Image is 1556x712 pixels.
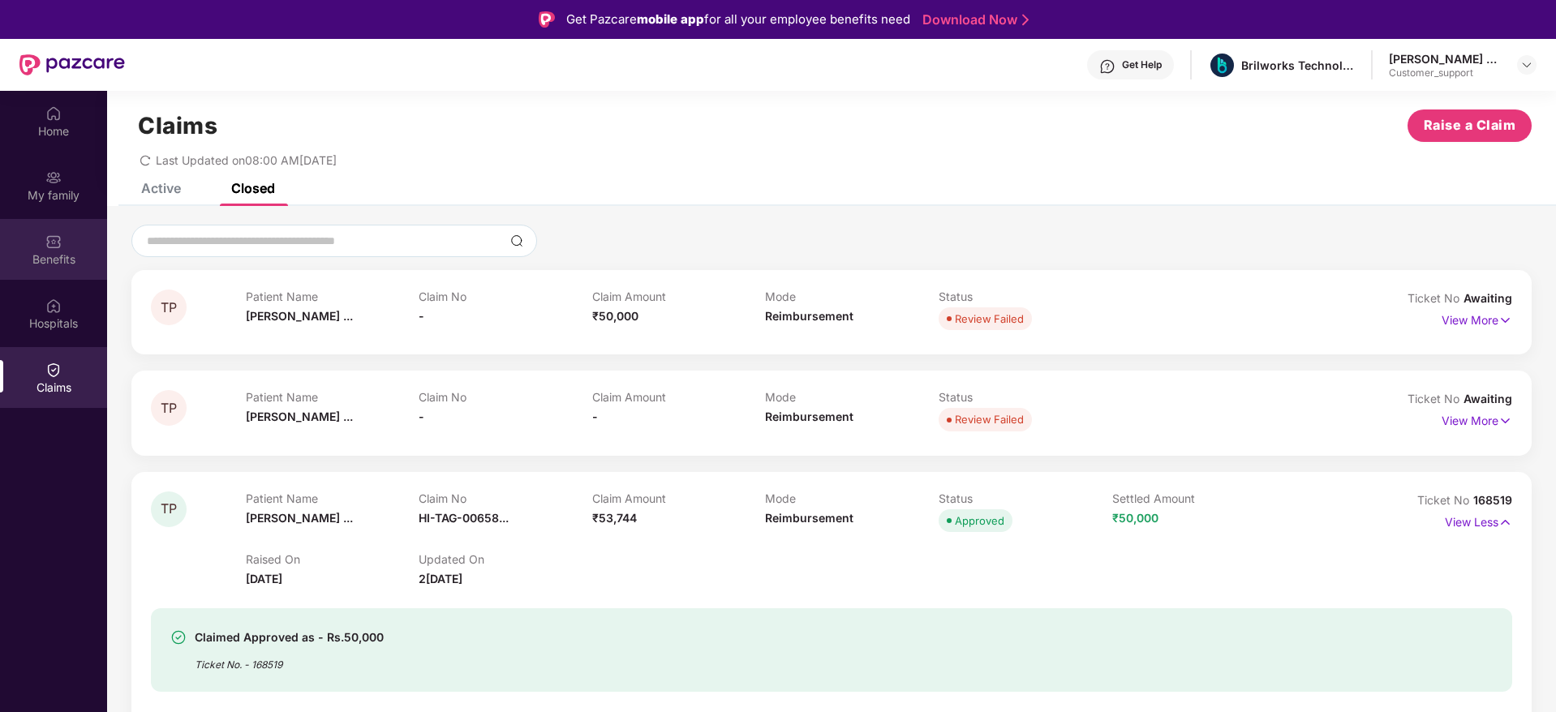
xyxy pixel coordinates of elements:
[156,153,337,167] span: Last Updated on 08:00 AM[DATE]
[1464,291,1512,305] span: Awaiting
[592,290,766,303] p: Claim Amount
[246,511,353,525] span: [PERSON_NAME] ...
[419,410,424,423] span: -
[419,572,462,585] span: 2[DATE]
[140,153,151,167] span: redo
[246,390,419,404] p: Patient Name
[419,309,424,323] span: -
[955,311,1024,327] div: Review Failed
[765,290,939,303] p: Mode
[939,390,1112,404] p: Status
[939,491,1112,505] p: Status
[45,169,62,186] img: svg+xml;base64,PHN2ZyB3aWR0aD0iMjAiIGhlaWdodD0iMjAiIHZpZXdCb3g9IjAgMCAyMCAyMCIgZmlsbD0ibm9uZSIgeG...
[45,105,62,122] img: svg+xml;base64,PHN2ZyBpZD0iSG9tZSIgeG1sbnM9Imh0dHA6Ly93d3cudzMub3JnLzIwMDAvc3ZnIiB3aWR0aD0iMjAiIG...
[922,11,1024,28] a: Download Now
[231,180,275,196] div: Closed
[1408,291,1464,305] span: Ticket No
[765,410,853,423] span: Reimbursement
[1442,307,1512,329] p: View More
[45,234,62,250] img: svg+xml;base64,PHN2ZyBpZD0iQmVuZWZpdHMiIHhtbG5zPSJodHRwOi8vd3d3LnczLm9yZy8yMDAwL3N2ZyIgd2lkdGg9Ij...
[246,309,353,323] span: [PERSON_NAME] ...
[765,491,939,505] p: Mode
[592,491,766,505] p: Claim Amount
[592,410,598,423] span: -
[161,502,177,516] span: TP
[592,309,638,323] span: ₹50,000
[419,511,509,525] span: HI-TAG-00658...
[195,647,384,672] div: Ticket No. - 168519
[939,290,1112,303] p: Status
[765,309,853,323] span: Reimbursement
[1473,493,1512,507] span: 168519
[246,290,419,303] p: Patient Name
[170,629,187,646] img: svg+xml;base64,PHN2ZyBpZD0iU3VjY2Vzcy0zMngzMiIgeG1sbnM9Imh0dHA6Ly93d3cudzMub3JnLzIwMDAvc3ZnIiB3aW...
[1498,412,1512,430] img: svg+xml;base64,PHN2ZyB4bWxucz0iaHR0cDovL3d3dy53My5vcmcvMjAwMC9zdmciIHdpZHRoPSIxNyIgaGVpZ2h0PSIxNy...
[246,410,353,423] span: [PERSON_NAME] ...
[1408,109,1532,142] button: Raise a Claim
[1389,51,1502,66] div: [PERSON_NAME] Banker
[195,628,384,647] div: Claimed Approved as - Rs.50,000
[1464,392,1512,405] span: Awaiting
[1408,392,1464,405] span: Ticket No
[141,180,181,196] div: Active
[510,234,523,247] img: svg+xml;base64,PHN2ZyBpZD0iU2VhcmNoLTMyeDMyIiB4bWxucz0iaHR0cDovL3d3dy53My5vcmcvMjAwMC9zdmciIHdpZH...
[419,390,592,404] p: Claim No
[1112,511,1158,525] span: ₹50,000
[1417,493,1473,507] span: Ticket No
[566,10,910,29] div: Get Pazcare for all your employee benefits need
[246,552,419,566] p: Raised On
[1442,408,1512,430] p: View More
[1520,58,1533,71] img: svg+xml;base64,PHN2ZyBpZD0iRHJvcGRvd24tMzJ4MzIiIHhtbG5zPSJodHRwOi8vd3d3LnczLm9yZy8yMDAwL3N2ZyIgd2...
[592,511,637,525] span: ₹53,744
[161,401,177,415] span: TP
[1498,513,1512,531] img: svg+xml;base64,PHN2ZyB4bWxucz0iaHR0cDovL3d3dy53My5vcmcvMjAwMC9zdmciIHdpZHRoPSIxNyIgaGVpZ2h0PSIxNy...
[246,491,419,505] p: Patient Name
[637,11,704,27] strong: mobile app
[1424,115,1516,135] span: Raise a Claim
[1389,66,1502,79] div: Customer_support
[1122,58,1162,71] div: Get Help
[19,54,125,75] img: New Pazcare Logo
[765,390,939,404] p: Mode
[161,301,177,315] span: TP
[1498,311,1512,329] img: svg+xml;base64,PHN2ZyB4bWxucz0iaHR0cDovL3d3dy53My5vcmcvMjAwMC9zdmciIHdpZHRoPSIxNyIgaGVpZ2h0PSIxNy...
[246,572,282,585] span: [DATE]
[45,362,62,378] img: svg+xml;base64,PHN2ZyBpZD0iQ2xhaW0iIHhtbG5zPSJodHRwOi8vd3d3LnczLm9yZy8yMDAwL3N2ZyIgd2lkdGg9IjIwIi...
[45,298,62,314] img: svg+xml;base64,PHN2ZyBpZD0iSG9zcGl0YWxzIiB4bWxucz0iaHR0cDovL3d3dy53My5vcmcvMjAwMC9zdmciIHdpZHRoPS...
[955,513,1004,529] div: Approved
[955,411,1024,427] div: Review Failed
[419,491,592,505] p: Claim No
[1099,58,1115,75] img: svg+xml;base64,PHN2ZyBpZD0iSGVscC0zMngzMiIgeG1sbnM9Imh0dHA6Ly93d3cudzMub3JnLzIwMDAvc3ZnIiB3aWR0aD...
[1241,58,1355,73] div: Brilworks Technology Private Limited
[1445,509,1512,531] p: View Less
[539,11,555,28] img: Logo
[592,390,766,404] p: Claim Amount
[1022,11,1029,28] img: Stroke
[138,112,217,139] h1: Claims
[419,290,592,303] p: Claim No
[419,552,592,566] p: Updated On
[765,511,853,525] span: Reimbursement
[1210,54,1234,77] img: download.jpg
[1112,491,1286,505] p: Settled Amount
